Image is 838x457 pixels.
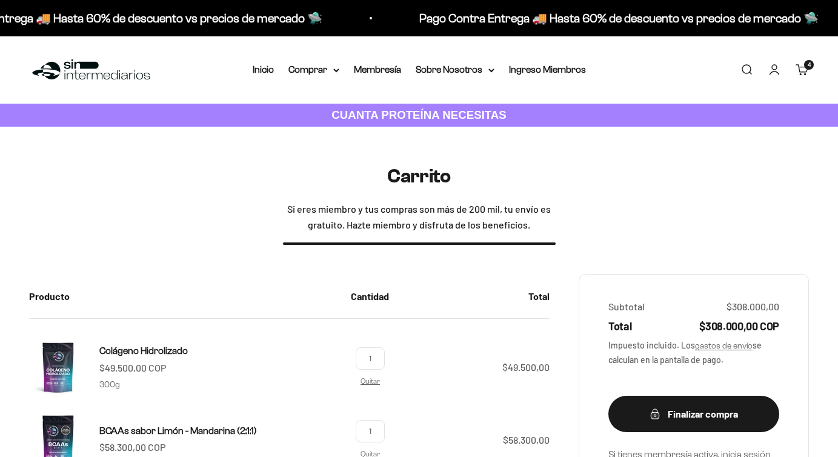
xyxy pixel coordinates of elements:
a: Membresía [354,64,401,75]
summary: Comprar [288,62,339,78]
h1: Carrito [387,165,451,187]
strong: CUANTA PROTEÍNA NECESITAS [331,108,507,121]
p: 300g [99,378,120,392]
sale-price: $58.300,00 COP [99,439,165,455]
span: Impuesto incluido. Los se calculan en la pantalla de pago. [608,339,779,367]
a: Ingreso Miembros [509,64,586,75]
span: Colágeno Hidrolizado [99,345,188,356]
sale-price: $49.500,00 COP [99,360,166,376]
td: $49.500,00 [399,319,550,412]
span: $308.000,00 COP [699,319,779,334]
span: 4 [808,62,811,68]
input: Cambiar cantidad [356,347,385,370]
th: Cantidad [341,274,399,319]
th: Total [399,274,550,319]
span: Subtotal [608,299,645,315]
input: Cambiar cantidad [356,420,385,442]
p: Pago Contra Entrega 🚚 Hasta 60% de descuento vs precios de mercado 🛸 [358,8,757,28]
span: BCAAs sabor Limón - Mandarina (2:1:1) [99,425,257,436]
div: Finalizar compra [633,406,755,422]
a: Inicio [253,64,274,75]
a: Eliminar Colágeno Hidrolizado - 300g [361,377,380,385]
img: Colágeno Hidrolizado [29,338,87,396]
a: Colágeno Hidrolizado [99,343,188,359]
th: Producto [29,274,341,319]
button: Finalizar compra [608,396,779,432]
a: BCAAs sabor Limón - Mandarina (2:1:1) [99,423,257,439]
span: Total [608,319,631,334]
span: Si eres miembro y tus compras son más de 200 mil, tu envío es gratuito. Hazte miembro y disfruta ... [283,201,556,232]
a: gastos de envío [695,341,753,350]
span: $308.000,00 [727,299,779,315]
summary: Sobre Nosotros [416,62,494,78]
